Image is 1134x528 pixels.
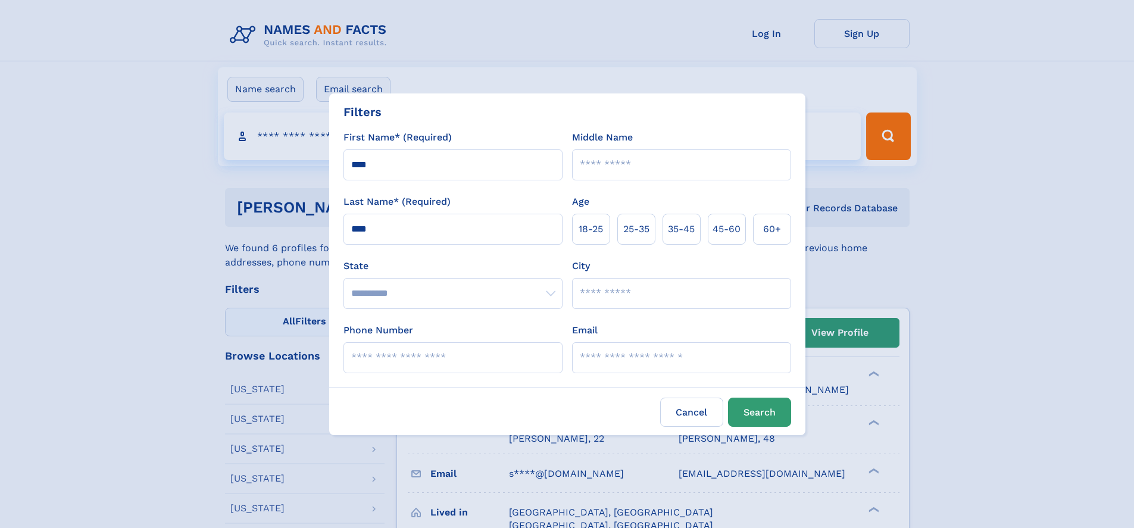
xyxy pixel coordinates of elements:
label: City [572,259,590,273]
label: First Name* (Required) [343,130,452,145]
label: State [343,259,563,273]
span: 60+ [763,222,781,236]
button: Search [728,398,791,427]
span: 45‑60 [713,222,741,236]
label: Phone Number [343,323,413,338]
div: Filters [343,103,382,121]
span: 18‑25 [579,222,603,236]
span: 35‑45 [668,222,695,236]
label: Email [572,323,598,338]
label: Last Name* (Required) [343,195,451,209]
label: Age [572,195,589,209]
label: Middle Name [572,130,633,145]
label: Cancel [660,398,723,427]
span: 25‑35 [623,222,649,236]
